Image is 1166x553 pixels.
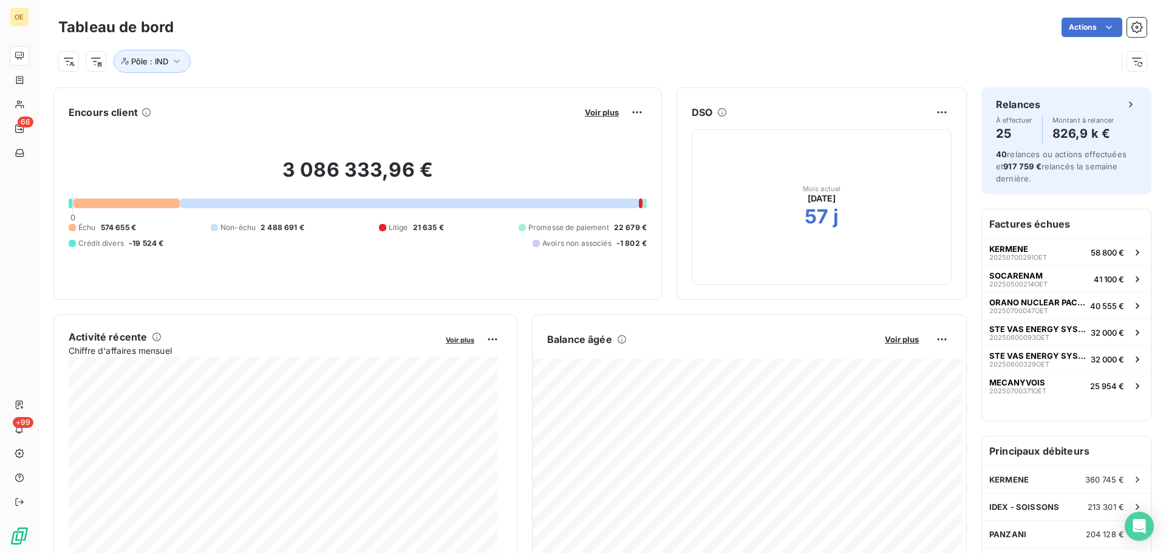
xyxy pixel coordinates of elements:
img: Logo LeanPay [10,526,29,546]
span: 40 [996,149,1007,159]
span: Litige [389,222,408,233]
span: 20250600093OET [989,334,1049,341]
span: Voir plus [885,334,919,344]
span: Avoirs non associés [542,238,612,249]
h6: Activité récente [69,330,147,344]
button: ORANO NUCLEAR PACKAGES AND SER20250700047OET40 555 € [982,292,1151,319]
span: KERMENE [989,244,1028,254]
span: Montant à relancer [1052,117,1114,124]
button: MECANYVOIS20250700371OET25 954 € [982,372,1151,399]
span: STE VAS ENERGY SYSTEMS GmbH [989,324,1086,334]
h3: Tableau de bord [58,16,174,38]
span: 32 000 € [1091,328,1124,338]
span: 20250600329OET [989,361,1049,368]
span: 20250500214OET [989,280,1048,288]
span: ORANO NUCLEAR PACKAGES AND SER [989,297,1085,307]
span: Promesse de paiement [528,222,609,233]
span: 32 000 € [1091,355,1124,364]
span: 66 [18,117,33,127]
button: SOCARENAM20250500214OET41 100 € [982,265,1151,292]
span: +99 [13,417,33,428]
h6: Relances [996,97,1040,112]
span: Crédit divers [78,238,124,249]
button: Voir plus [881,334,922,345]
span: 360 745 € [1085,475,1124,484]
span: Pôle : IND [131,56,168,66]
button: STE VAS ENERGY SYSTEMS GmbH20250600093OET32 000 € [982,319,1151,345]
button: STE VAS ENERGY SYSTEMS GmbH20250600329OET32 000 € [982,345,1151,372]
h6: Encours client [69,105,138,120]
span: Échu [78,222,96,233]
span: Mois actuel [803,185,841,192]
span: PANZANI [989,529,1026,539]
span: [DATE] [808,192,836,205]
span: 213 301 € [1088,502,1124,512]
span: 204 128 € [1086,529,1124,539]
span: SOCARENAM [989,271,1043,280]
span: 21 635 € [413,222,444,233]
h6: DSO [692,105,712,120]
h2: 3 086 333,96 € [69,158,647,194]
span: STE VAS ENERGY SYSTEMS GmbH [989,351,1086,361]
span: Chiffre d'affaires mensuel [69,344,437,357]
button: KERMENE20250700291OET58 800 € [982,239,1151,265]
span: Voir plus [585,107,619,117]
span: 2 488 691 € [261,222,304,233]
span: Voir plus [446,336,474,344]
span: KERMENE [989,475,1029,484]
h2: 57 [805,205,828,229]
span: 25 954 € [1090,381,1124,391]
h6: Principaux débiteurs [982,436,1151,466]
button: Actions [1062,18,1122,37]
span: -19 524 € [129,238,163,249]
span: 574 655 € [101,222,136,233]
h6: Factures échues [982,209,1151,239]
span: 917 759 € [1003,161,1041,171]
span: relances ou actions effectuées et relancés la semaine dernière. [996,149,1127,183]
button: Voir plus [442,334,478,345]
h6: Balance âgée [547,332,612,347]
span: 40 555 € [1090,301,1124,311]
span: 41 100 € [1094,274,1124,284]
span: 0 [70,212,75,222]
h2: j [833,205,839,229]
span: 20250700047OET [989,307,1048,314]
span: 22 679 € [614,222,647,233]
span: 58 800 € [1091,248,1124,257]
button: Voir plus [581,107,622,118]
span: À effectuer [996,117,1032,124]
span: MECANYVOIS [989,378,1045,387]
span: 20250700371OET [989,387,1046,395]
span: -1 802 € [616,238,647,249]
span: Non-échu [220,222,256,233]
span: IDEX - SOISSONS [989,502,1059,512]
h4: 826,9 k € [1052,124,1114,143]
h4: 25 [996,124,1032,143]
button: Pôle : IND [114,50,191,73]
div: OE [10,7,29,27]
div: Open Intercom Messenger [1125,512,1154,541]
span: 20250700291OET [989,254,1047,261]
